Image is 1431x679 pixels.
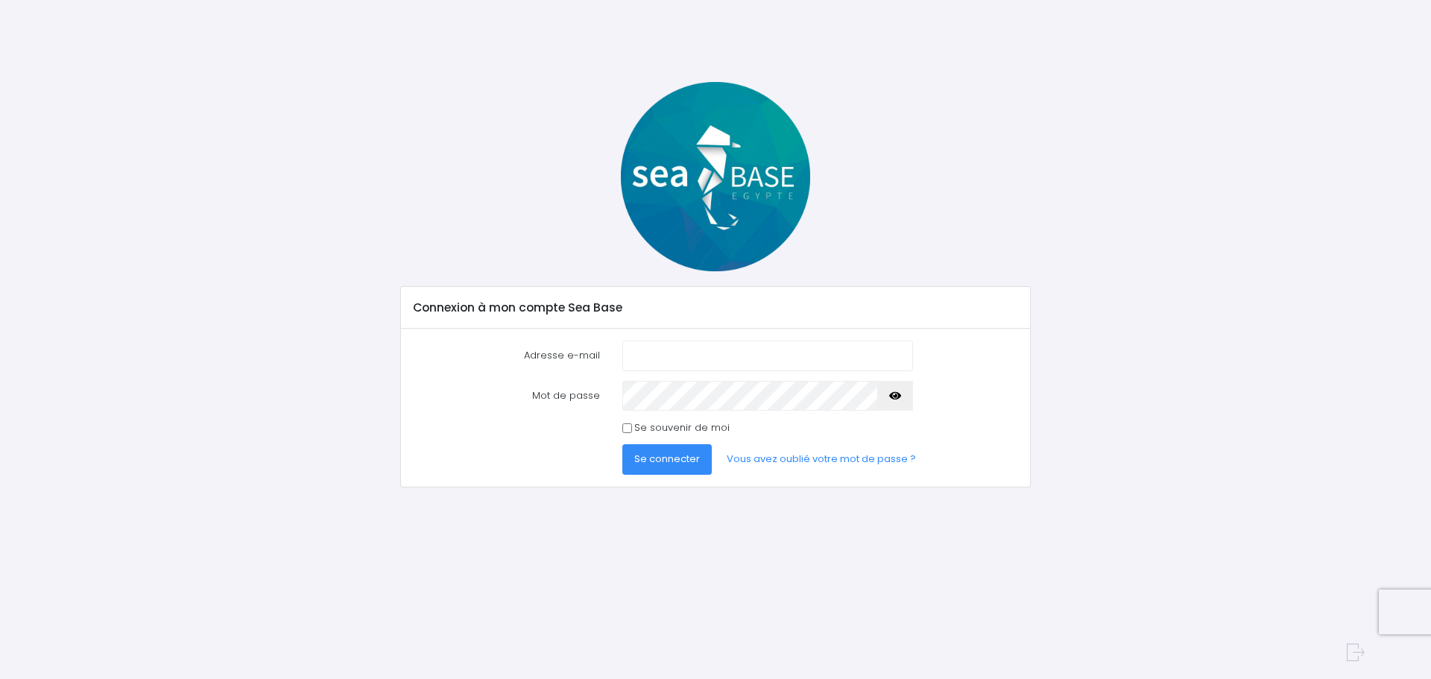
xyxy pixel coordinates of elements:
div: Connexion à mon compte Sea Base [401,287,1029,329]
span: Se connecter [634,452,700,466]
label: Mot de passe [402,381,611,411]
label: Adresse e-mail [402,341,611,370]
label: Se souvenir de moi [634,420,730,435]
button: Se connecter [622,444,712,474]
a: Vous avez oublié votre mot de passe ? [715,444,928,474]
